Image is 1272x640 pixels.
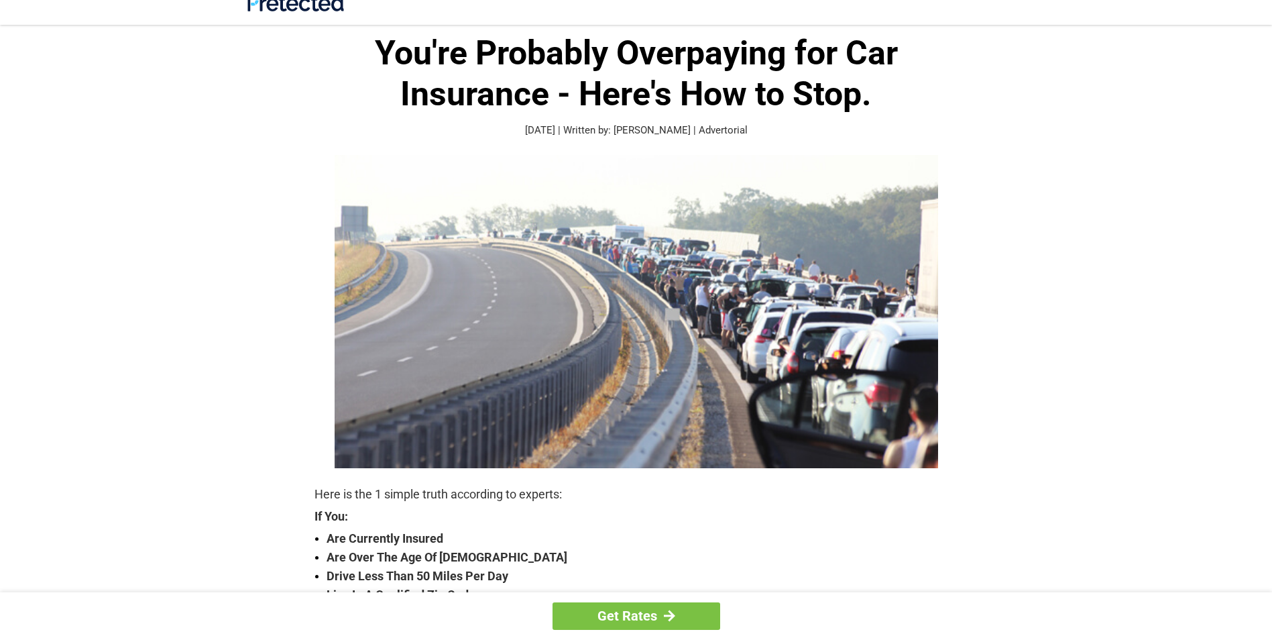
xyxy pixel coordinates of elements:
a: Site Logo [247,1,347,14]
strong: Drive Less Than 50 Miles Per Day [327,567,958,586]
strong: Are Over The Age Of [DEMOGRAPHIC_DATA] [327,548,958,567]
p: Here is the 1 simple truth according to experts: [314,485,958,504]
h1: You're Probably Overpaying for Car Insurance - Here's How to Stop. [314,33,958,115]
strong: Are Currently Insured [327,529,958,548]
strong: Live In A Qualified Zip Code [327,586,958,604]
a: Get Rates [553,602,720,630]
p: [DATE] | Written by: [PERSON_NAME] | Advertorial [314,123,958,138]
strong: If You: [314,511,958,523]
